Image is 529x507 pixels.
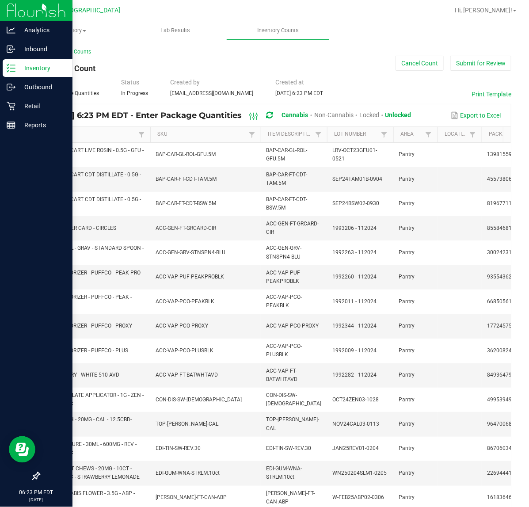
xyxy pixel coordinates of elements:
[156,200,216,206] span: BAP-CAR-FT-CDT-BSW.5M
[266,172,307,186] span: BAP-CAR-FT-CDT-TAM.5M
[266,294,302,309] span: ACC-VAP-PCO-PEAKBLK
[399,421,415,427] span: Pantry
[15,120,69,130] p: Reports
[15,44,69,54] p: Inbound
[266,221,319,235] span: ACC-GEN-FT-GRCARD-CIR
[156,470,220,476] span: EDI-GUM-WNA-STRLM.10ct
[332,176,382,182] span: SEP24TAM01B-0904
[332,200,379,206] span: SEP24BSW02-0930
[156,396,242,403] span: CON-DIS-SW-[DEMOGRAPHIC_DATA]
[468,129,478,140] a: Filter
[266,490,315,505] span: [PERSON_NAME]-FT-CAN-ABP
[334,131,379,138] a: Lot NumberSortable
[313,129,323,140] a: Filter
[399,274,415,280] span: Pantry
[15,63,69,73] p: Inventory
[275,79,304,86] span: Created at
[266,465,302,480] span: EDI-GUM-WNA-STRLM.10ct
[275,90,323,96] span: [DATE] 6:23 PM EDT
[136,129,147,140] a: Filter
[45,245,144,259] span: GRV - BOWL - GRAV - STANDARD SPOON - 4IN - BLUE
[47,131,136,138] a: ItemSortable
[282,111,308,118] span: Cannabis
[268,131,312,138] a: Item DescriptionSortable
[332,396,379,403] span: OCT24ZEN03-1028
[399,396,415,403] span: Pantry
[124,21,226,40] a: Lab Results
[450,56,511,71] button: Submit for Review
[7,121,15,130] inline-svg: Reports
[332,249,377,255] span: 1992263 - 112024
[399,494,415,500] span: Pantry
[157,131,246,138] a: SKUSortable
[45,392,144,407] span: SW - DISTILLATE APPLICATOR - 1G - ZEN - 1CBD-4THC
[332,298,377,305] span: 1992011 - 112024
[332,372,377,378] span: 1992282 - 112024
[399,225,415,231] span: Pantry
[156,372,218,378] span: ACC-VAP-FT-BATWHTAVD
[45,172,141,186] span: FT - VAPE CART CDT DISTILLATE - 0.5G - TAM - HYB
[21,21,124,40] a: Inventory
[156,176,217,182] span: BAP-CAR-FT-CDT-TAM.5M
[22,27,123,34] span: Inventory
[121,90,148,96] span: In Progress
[7,64,15,72] inline-svg: Inventory
[45,225,116,231] span: FT - GRINDER CARD - CIRCLES
[15,25,69,35] p: Analytics
[385,111,411,118] span: Unlocked
[121,79,139,86] span: Status
[399,298,415,305] span: Pantry
[423,129,434,140] a: Filter
[396,56,444,71] button: Cancel Count
[156,298,214,305] span: ACC-VAP-PCO-PEAKBLK
[15,82,69,92] p: Outbound
[399,347,415,354] span: Pantry
[266,147,307,162] span: BAP-CAR-GL-ROL-GFU.5M
[45,147,144,162] span: GL - VAPE CART LIVE ROSIN - 0.5G - GFU - HYB
[156,494,227,500] span: [PERSON_NAME]-FT-CAN-ABP
[472,90,511,99] button: Print Template
[449,108,503,123] button: Export to Excel
[4,488,69,496] p: 06:23 PM EDT
[15,101,69,111] p: Retail
[314,111,354,118] span: Non-Cannabis
[46,107,418,124] div: [DATE] 6:23 PM EDT - Enter Package Quantities
[45,465,140,480] span: WNA - SOFT CHEWS - 20MG - 10CT - 1CBD-1THC - STRAWBERRY LEMONADE
[245,27,311,34] span: Inventory Counts
[332,494,384,500] span: W-FEB25ABP02-0306
[266,368,297,382] span: ACC-VAP-FT-BATWHTAVD
[332,470,387,476] span: WN250204SLM1-0205
[399,323,415,329] span: Pantry
[156,421,218,427] span: TOP-[PERSON_NAME]-CAL
[156,323,208,329] span: ACC-VAP-PCO-PROXY
[4,496,69,503] p: [DATE]
[7,26,15,34] inline-svg: Analytics
[45,441,137,456] span: SW - TINCTURE - 30ML - 600MG - REV - 1CBD-1THC
[332,225,377,231] span: 1993206 - 112024
[266,343,302,358] span: ACC-VAP-PCO-PLUSBLK
[45,196,141,211] span: FT - VAPE CART CDT DISTILLATE - 0.5G - BSW - HYB
[9,436,35,463] iframe: Resource center
[266,270,301,284] span: ACC-VAP-PUF-PEAKPROBLK
[247,129,257,140] a: Filter
[60,7,121,14] span: [GEOGRAPHIC_DATA]
[45,347,128,354] span: PUF - VAPORIZER - PUFFCO - PLUS
[266,392,321,407] span: CON-DIS-SW-[DEMOGRAPHIC_DATA]
[266,416,319,431] span: TOP-[PERSON_NAME]-CAL
[332,347,377,354] span: 1992009 - 112024
[266,323,319,329] span: ACC-VAP-PCO-PROXY
[7,102,15,111] inline-svg: Retail
[399,176,415,182] span: Pantry
[399,470,415,476] span: Pantry
[332,445,379,451] span: JAN25REV01-0204
[156,445,201,451] span: EDI-TIN-SW-REV.30
[379,129,390,140] a: Filter
[156,347,213,354] span: ACC-VAP-PCO-PLUSBLK
[455,7,512,14] span: Hi, [PERSON_NAME]!
[332,147,377,162] span: LRV-OCT23GFU01-0521
[399,249,415,255] span: Pantry
[156,225,216,231] span: ACC-GEN-FT-GRCARD-CIR
[148,27,202,34] span: Lab Results
[445,131,467,138] a: LocationSortable
[266,245,301,259] span: ACC-GEN-GRV-STNSPN4-BLU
